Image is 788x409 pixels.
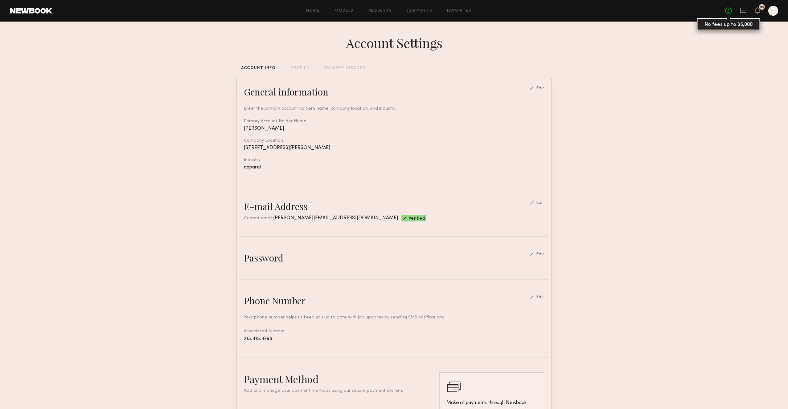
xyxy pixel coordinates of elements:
span: Verified [409,217,425,221]
h2: Payment Method [244,372,421,386]
a: Home [306,9,320,13]
div: Primary Account Holder Name [244,119,544,124]
div: Phone Number [244,294,306,307]
div: Industry [244,158,544,162]
div: 29 [760,6,764,9]
div: General information [244,86,328,98]
div: No fees up to $5,000 [697,18,760,30]
span: 213.415.4798 [244,336,272,341]
div: Current email: [244,215,398,221]
a: Favorites [447,9,471,13]
div: [STREET_ADDRESS][PERSON_NAME] [244,145,544,151]
div: Password [244,252,283,264]
a: T [768,6,778,16]
a: Job Posts [407,9,433,13]
div: Edit [536,86,544,91]
div: ACCOUNT INFO [241,66,276,70]
div: Enter the primary account holder’s name, company location, and industry [244,105,544,112]
div: Edit [536,295,544,299]
div: apparel [244,165,544,170]
div: PROFILE [290,66,309,70]
div: Associated Number [244,328,544,342]
div: E-mail Address [244,200,307,213]
div: Edit [536,201,544,205]
a: Models [334,9,353,13]
a: Requests [368,9,392,13]
div: Edit [536,252,544,257]
div: PAYMENT HISTORY [324,66,366,70]
span: [PERSON_NAME][EMAIL_ADDRESS][DOMAIN_NAME] [273,216,398,221]
p: Add and manage your payment methods using our secure payment system. [244,389,421,393]
h3: Make all payments through Newbook [446,399,537,407]
div: Company Location [244,139,544,143]
div: [PERSON_NAME] [244,126,544,131]
a: No fees up to $5,000 [725,7,732,14]
div: Your phone number helps us keep you up to date with job updates by sending SMS notifications. [244,314,544,321]
div: Account Settings [346,34,442,51]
